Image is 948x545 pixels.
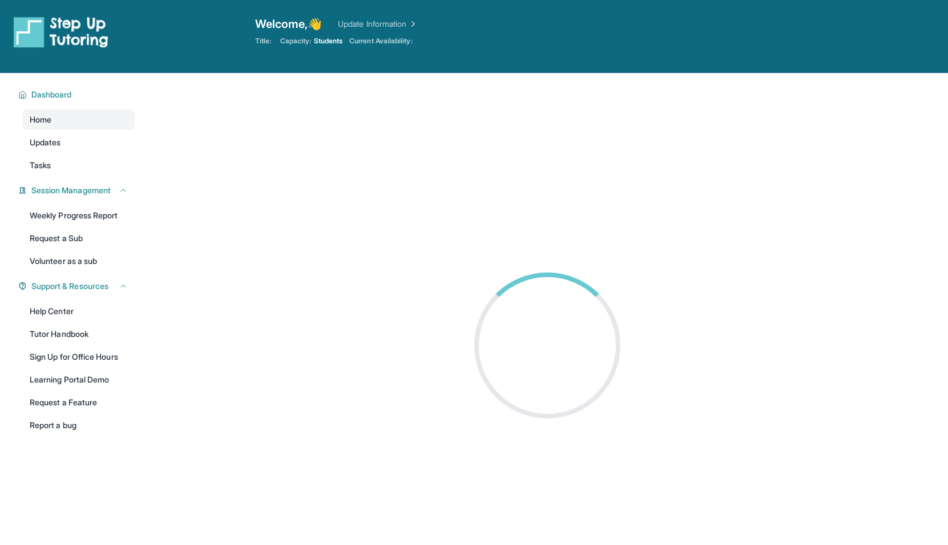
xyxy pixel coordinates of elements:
span: Support & Resources [31,280,108,292]
a: Home [23,109,135,130]
a: Sign Up for Office Hours [23,347,135,367]
a: Report a bug [23,415,135,436]
a: Updates [23,132,135,153]
span: Welcome, 👋 [255,16,322,32]
span: Students [314,36,343,46]
a: Learning Portal Demo [23,369,135,390]
button: Dashboard [27,89,128,100]
span: Title: [255,36,271,46]
a: Tasks [23,155,135,176]
span: Home [30,114,51,125]
span: Session Management [31,185,111,196]
a: Request a Sub [23,228,135,249]
span: Tasks [30,160,51,171]
a: Help Center [23,301,135,322]
a: Weekly Progress Report [23,205,135,226]
button: Support & Resources [27,280,128,292]
a: Request a Feature [23,392,135,413]
button: Session Management [27,185,128,196]
img: Chevron Right [406,18,418,30]
a: Volunteer as a sub [23,251,135,271]
span: Dashboard [31,89,72,100]
span: Capacity: [280,36,312,46]
span: Current Availability: [349,36,412,46]
img: logo [14,16,108,48]
span: Updates [30,137,61,148]
a: Update Information [338,18,418,30]
a: Tutor Handbook [23,324,135,344]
